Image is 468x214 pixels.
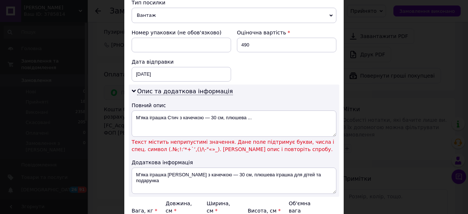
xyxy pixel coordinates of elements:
div: Дата відправки [132,58,231,65]
textarea: М'яка іграшка [PERSON_NAME] з качечкою — 30 см, плюшева іграшка для дітей та подарунка [132,168,336,194]
label: Висота, см [248,208,280,214]
div: Номер упаковки (не обов'язково) [132,29,231,36]
div: Повний опис [132,102,336,109]
textarea: М'яка іграшка Стич з качечкою — 30 см, плюшева ... [132,110,336,137]
span: Текст містить неприпустимі значення. Дане поле підтримує букви, числа і спец. символ (.№;!:'*+`’,... [132,138,336,153]
div: Додаткова інформація [132,159,336,166]
span: Опис та додаткова інформація [137,88,233,95]
span: Вантаж [132,8,336,23]
label: Ширина, см [207,200,230,214]
div: Оціночна вартість [237,29,336,36]
label: Довжина, см [166,200,192,214]
label: Вага, кг [132,208,157,214]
